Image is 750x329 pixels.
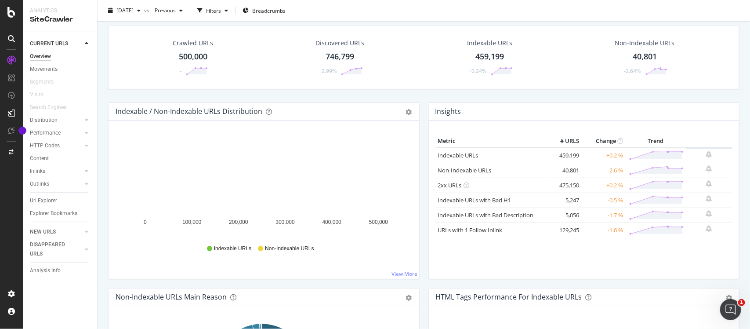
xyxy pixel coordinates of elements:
[30,141,82,150] a: HTTP Codes
[626,135,686,148] th: Trend
[582,148,626,163] td: +0.2 %
[214,245,251,252] span: Indexable URLs
[547,178,582,193] td: 475,150
[30,179,82,189] a: Outlinks
[30,227,82,237] a: NEW URLS
[151,7,176,14] span: Previous
[706,165,712,172] div: bell-plus
[30,90,52,99] a: Visits
[30,167,45,176] div: Inlinks
[369,219,388,225] text: 500,000
[179,51,207,62] div: 500,000
[30,154,91,163] a: Content
[30,7,90,15] div: Analytics
[30,209,91,218] a: Explorer Bookmarks
[30,179,49,189] div: Outlinks
[438,181,462,189] a: 2xx URLs
[30,154,49,163] div: Content
[438,196,511,204] a: Indexable URLs with Bad H1
[30,15,90,25] div: SiteCrawler
[438,211,534,219] a: Indexable URLs with Bad Description
[239,4,289,18] button: Breadcrumbs
[30,196,91,205] a: Url Explorer
[30,167,82,176] a: Inlinks
[475,51,504,62] div: 459,199
[738,299,745,306] span: 1
[547,223,582,238] td: 129,245
[406,295,412,301] div: gear
[582,135,626,148] th: Change
[30,77,54,87] div: Segments
[392,270,418,278] a: View More
[30,65,91,74] a: Movements
[116,7,134,14] span: 2025 Sep. 2nd
[18,127,26,135] div: Tooltip anchor
[435,106,461,117] h4: Insights
[30,141,60,150] div: HTTP Codes
[726,295,732,301] div: gear
[406,109,412,115] div: gear
[547,208,582,223] td: 5,056
[30,90,43,99] div: Visits
[252,7,286,14] span: Breadcrumbs
[582,193,626,208] td: -0.5 %
[180,67,181,75] div: -
[706,210,712,217] div: bell-plus
[30,77,62,87] a: Segments
[229,219,248,225] text: 200,000
[182,219,202,225] text: 100,000
[582,178,626,193] td: +0.2 %
[319,67,337,75] div: +2.99%
[438,226,503,234] a: URLs with 1 Follow Inlink
[438,166,492,174] a: Non-Indexable URLs
[30,227,56,237] div: NEW URLS
[116,292,227,301] div: Non-Indexable URLs Main Reason
[30,240,74,259] div: DISAPPEARED URLS
[30,266,91,275] a: Analysis Info
[30,52,91,61] a: Overview
[30,266,61,275] div: Analysis Info
[30,39,68,48] div: CURRENT URLS
[615,39,675,48] div: Non-Indexable URLs
[468,67,486,75] div: +0.24%
[151,4,186,18] button: Previous
[30,52,51,61] div: Overview
[438,151,478,159] a: Indexable URLs
[436,292,582,301] div: HTML Tags Performance for Indexable URLs
[547,135,582,148] th: # URLS
[105,4,144,18] button: [DATE]
[547,193,582,208] td: 5,247
[116,135,408,237] svg: A chart.
[582,163,626,178] td: -2.6 %
[706,225,712,232] div: bell-plus
[720,299,741,320] iframe: Intercom live chat
[706,180,712,187] div: bell-plus
[275,219,295,225] text: 300,000
[582,223,626,238] td: -1.6 %
[30,196,57,205] div: Url Explorer
[315,39,364,48] div: Discovered URLs
[144,7,151,14] span: vs
[144,219,147,225] text: 0
[706,195,712,202] div: bell-plus
[116,107,262,116] div: Indexable / Non-Indexable URLs Distribution
[30,103,66,112] div: Search Engines
[194,4,232,18] button: Filters
[633,51,657,62] div: 40,801
[30,116,58,125] div: Distribution
[547,163,582,178] td: 40,801
[30,65,58,74] div: Movements
[30,103,75,112] a: Search Engines
[30,209,77,218] div: Explorer Bookmarks
[322,219,342,225] text: 400,000
[30,128,61,138] div: Performance
[624,67,641,75] div: -2.64%
[582,208,626,223] td: -1.7 %
[173,39,213,48] div: Crawled URLs
[706,151,712,158] div: bell-plus
[547,148,582,163] td: 459,199
[326,51,354,62] div: 746,799
[265,245,314,252] span: Non-Indexable URLs
[467,39,512,48] div: Indexable URLs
